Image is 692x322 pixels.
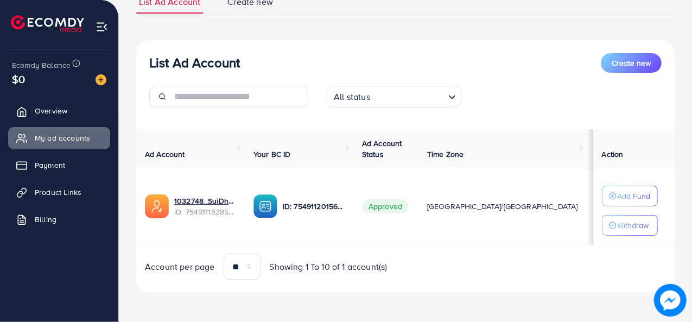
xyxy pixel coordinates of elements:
span: Account per page [145,261,215,273]
span: Showing 1 To 10 of 1 account(s) [270,261,388,273]
span: ID: 7549111528532967442 [174,206,236,217]
span: Approved [362,199,409,213]
div: <span class='underline'>1032748_SuiDhagaResham_1757664651001</span></br>7549111528532967442 [174,195,236,218]
img: image [656,286,684,314]
span: Ad Account [145,149,185,160]
div: Search for option [326,86,461,108]
p: ID: 7549112015634153473 [283,200,345,213]
a: Billing [8,209,110,230]
span: $0 [12,71,25,87]
a: My ad accounts [8,127,110,149]
span: Billing [35,214,56,225]
a: Overview [8,100,110,122]
img: logo [11,15,84,32]
a: Payment [8,154,110,176]
span: [GEOGRAPHIC_DATA]/[GEOGRAPHIC_DATA] [427,201,578,212]
span: Payment [35,160,65,171]
img: menu [96,21,108,33]
h3: List Ad Account [149,55,240,71]
span: Ecomdy Balance [12,60,71,71]
button: Create new [601,53,662,73]
p: Withdraw [618,219,649,232]
a: 1032748_SuiDhagaResham_1757664651001 [174,195,236,206]
span: Action [602,149,624,160]
input: Search for option [373,87,444,105]
img: ic-ba-acc.ded83a64.svg [253,194,277,218]
p: Add Fund [618,190,651,203]
span: Time Zone [427,149,464,160]
img: ic-ads-acc.e4c84228.svg [145,194,169,218]
span: Ad Account Status [362,138,402,160]
span: Overview [35,105,67,116]
button: Withdraw [602,215,658,236]
img: image [96,74,106,85]
span: Create new [612,58,651,68]
span: My ad accounts [35,132,90,143]
span: Product Links [35,187,81,198]
span: All status [332,89,372,105]
a: Product Links [8,181,110,203]
button: Add Fund [602,186,658,206]
span: Your BC ID [253,149,291,160]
